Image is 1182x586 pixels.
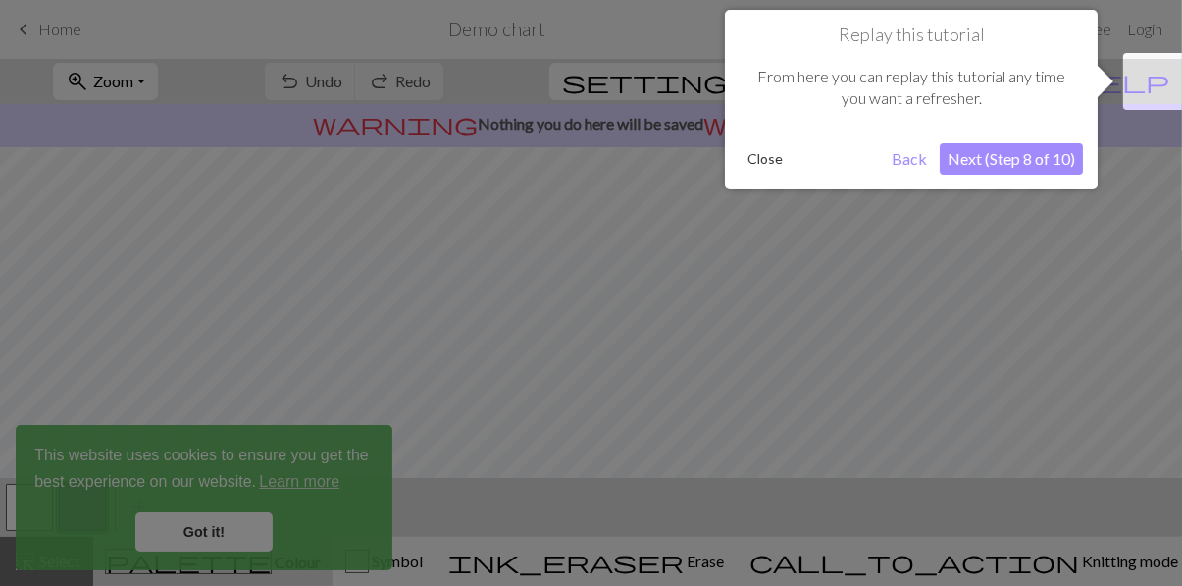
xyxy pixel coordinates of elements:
button: Back [884,143,935,175]
div: From here you can replay this tutorial any time you want a refresher. [740,46,1083,130]
h1: Replay this tutorial [740,25,1083,46]
div: Replay this tutorial [725,10,1098,189]
button: Next (Step 8 of 10) [940,143,1083,175]
button: Close [740,144,791,174]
